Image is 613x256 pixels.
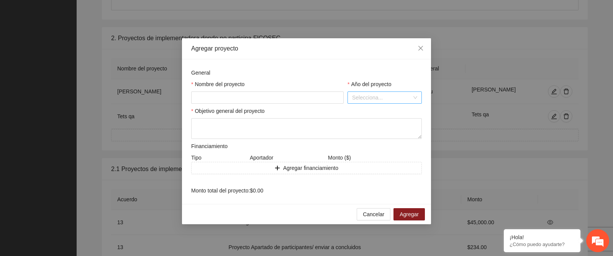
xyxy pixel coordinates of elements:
[191,188,263,194] span: Monto total del proyecto: $0.00
[44,84,106,161] span: Estamos en línea.
[191,107,265,115] label: Objetivo general del proyecto
[191,44,422,53] div: Agregar proyecto
[191,162,422,174] button: plusAgregar financiamiento
[283,164,338,172] span: Agregar financiamiento
[418,45,424,51] span: close
[363,210,384,218] span: Cancelar
[4,173,146,200] textarea: Escriba su mensaje y pulse “Intro”
[326,153,385,162] div: Monto ($)
[400,210,419,218] span: Agregar
[510,241,575,247] p: ¿Cómo puedo ayudarte?
[40,39,129,49] div: Chatee con nosotros ahora
[191,80,244,88] label: Nombre del proyecto
[510,234,575,240] div: ¡Hola!
[248,153,326,162] div: Aportador
[189,153,248,162] div: Tipo
[191,143,228,149] span: Financiamiento
[410,38,431,59] button: Close
[275,165,280,171] span: plus
[191,70,210,76] span: General
[357,208,390,220] button: Cancelar
[126,4,144,22] div: Minimizar ventana de chat en vivo
[393,208,425,220] button: Agregar
[347,80,392,88] label: Año del proyecto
